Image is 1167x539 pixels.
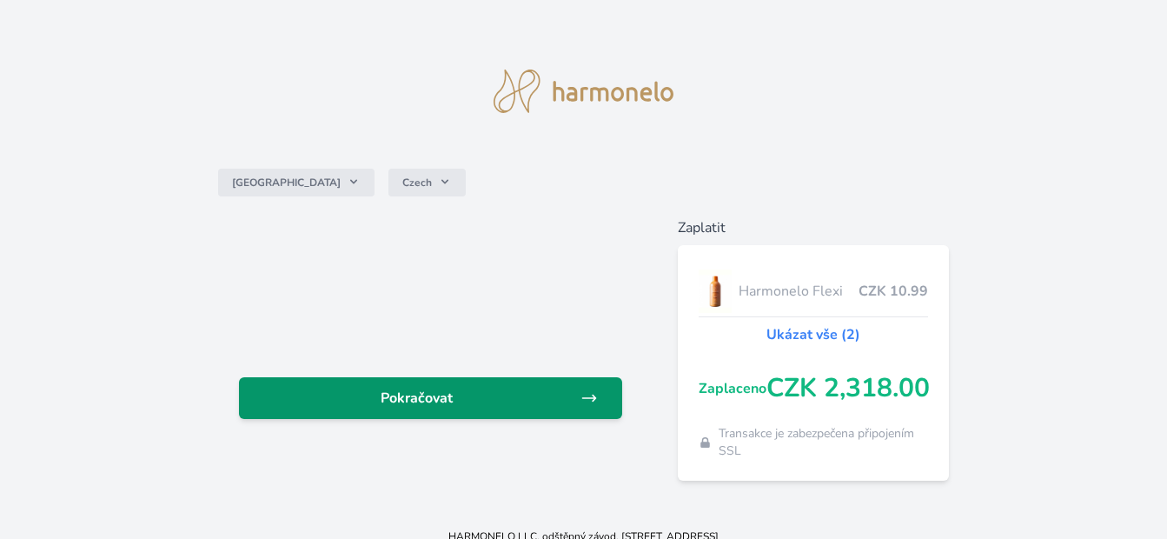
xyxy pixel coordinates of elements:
[859,281,928,302] span: CZK 10.99
[388,169,466,196] button: Czech
[402,176,432,190] span: Czech
[494,70,674,113] img: logo.svg
[699,269,732,313] img: CLEAN_FLEXI_se_stinem_x-hi_(1)-lo.jpg
[766,373,930,404] span: CZK 2,318.00
[699,378,766,399] span: Zaplaceno
[739,281,859,302] span: Harmonelo Flexi
[239,377,622,419] a: Pokračovat
[766,324,860,345] a: Ukázat vše (2)
[232,176,341,190] span: [GEOGRAPHIC_DATA]
[678,217,950,238] h6: Zaplatit
[218,169,375,196] button: [GEOGRAPHIC_DATA]
[719,425,929,460] span: Transakce je zabezpečena připojením SSL
[253,388,580,409] span: Pokračovat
